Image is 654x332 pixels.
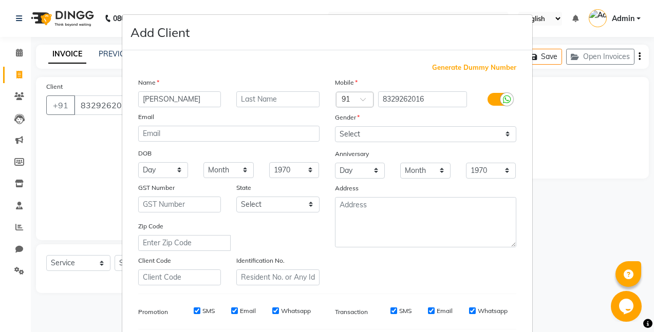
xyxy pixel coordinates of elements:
label: Gender [335,113,360,122]
label: State [236,183,251,192]
label: Mobile [335,78,358,87]
input: Last Name [236,91,320,107]
label: Whatsapp [281,306,311,316]
input: First Name [138,91,221,107]
label: Promotion [138,307,168,317]
label: Zip Code [138,222,163,231]
input: GST Number [138,197,221,212]
label: SMS [202,306,215,316]
label: Address [335,184,359,193]
input: Mobile [378,91,467,107]
label: Anniversary [335,149,369,159]
span: Generate Dummy Number [432,63,516,73]
label: Client Code [138,256,171,265]
label: DOB [138,149,152,158]
input: Client Code [138,269,221,285]
label: Email [240,306,256,316]
label: Email [138,112,154,122]
label: Transaction [335,307,368,317]
input: Enter Zip Code [138,235,231,251]
label: GST Number [138,183,175,192]
iframe: chat widget [611,291,644,322]
input: Resident No. or Any Id [236,269,320,285]
label: Email [437,306,453,316]
label: Identification No. [236,256,285,265]
input: Email [138,126,320,142]
label: Whatsapp [478,306,508,316]
label: SMS [399,306,412,316]
label: Name [138,78,159,87]
h4: Add Client [130,23,190,42]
